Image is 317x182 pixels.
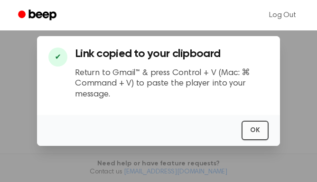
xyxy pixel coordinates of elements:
p: Return to Gmail™ & press Control + V (Mac: ⌘ Command + V) to paste the player into your message. [75,68,269,100]
div: ✔ [48,48,67,67]
button: OK [242,121,269,140]
a: Log Out [260,4,306,27]
a: Beep [11,6,65,25]
h3: Link copied to your clipboard [75,48,269,60]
